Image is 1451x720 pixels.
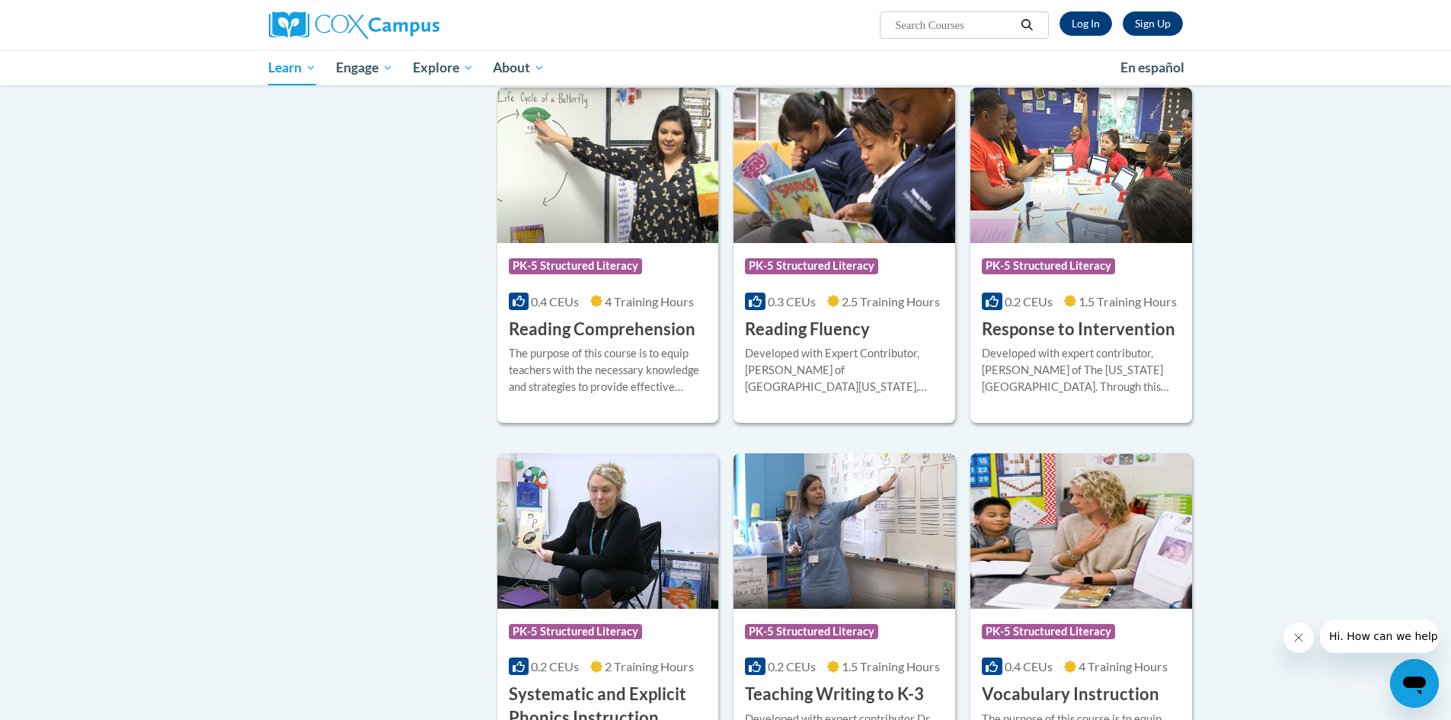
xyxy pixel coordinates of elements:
button: Search [1015,16,1038,34]
a: En español [1111,52,1194,84]
h3: Vocabulary Instruction [982,683,1159,706]
span: PK-5 Structured Literacy [509,624,642,639]
a: Log In [1059,11,1112,36]
span: Hi. How can we help? [9,11,123,23]
span: 0.4 CEUs [1005,659,1053,674]
span: 0.2 CEUs [531,659,579,674]
h3: Teaching Writing to K-3 [745,683,924,706]
img: Course Logo [733,453,955,609]
a: Course LogoPK-5 Structured Literacy0.2 CEUs1.5 Training Hours Response to InterventionDeveloped w... [970,88,1192,423]
a: Course LogoPK-5 Structured Literacy0.4 CEUs4 Training Hours Reading ComprehensionThe purpose of t... [497,88,719,423]
img: Cox Campus [269,11,439,39]
span: PK-5 Structured Literacy [982,624,1115,639]
span: 1.5 Training Hours [842,659,940,674]
span: PK-5 Structured Literacy [745,258,878,274]
img: Course Logo [970,453,1192,609]
h3: Response to Intervention [982,318,1175,341]
span: 2 Training Hours [605,659,694,674]
span: 0.2 CEUs [1005,294,1053,309]
span: Learn [268,59,316,77]
span: PK-5 Structured Literacy [982,258,1115,274]
div: The purpose of this course is to equip teachers with the necessary knowledge and strategies to pr... [509,345,708,395]
span: 0.2 CEUs [768,659,816,674]
a: Engage [326,50,403,85]
span: 0.3 CEUs [768,294,816,309]
div: Main menu [246,50,1206,85]
span: About [493,59,545,77]
iframe: Button to launch messaging window [1390,659,1439,708]
h3: Reading Comprehension [509,318,695,341]
span: 4 Training Hours [605,294,694,309]
a: About [483,50,555,85]
a: Explore [403,50,484,85]
span: 4 Training Hours [1079,659,1168,674]
div: Developed with expert contributor, [PERSON_NAME] of The [US_STATE][GEOGRAPHIC_DATA]. Through this... [982,345,1181,395]
span: 1.5 Training Hours [1079,294,1177,309]
a: Course LogoPK-5 Structured Literacy0.3 CEUs2.5 Training Hours Reading FluencyDeveloped with Exper... [733,88,955,423]
a: Cox Campus [269,11,558,39]
img: Course Logo [733,88,955,243]
span: 2.5 Training Hours [842,294,940,309]
a: Register [1123,11,1183,36]
img: Course Logo [970,88,1192,243]
span: Engage [336,59,393,77]
span: PK-5 Structured Literacy [745,624,878,639]
iframe: Message from company [1320,619,1439,653]
span: PK-5 Structured Literacy [509,258,642,274]
iframe: Close message [1283,622,1314,653]
div: Developed with Expert Contributor, [PERSON_NAME] of [GEOGRAPHIC_DATA][US_STATE], [GEOGRAPHIC_DATA... [745,345,944,395]
img: Course Logo [497,453,719,609]
h3: Reading Fluency [745,318,870,341]
a: Learn [259,50,327,85]
span: Explore [413,59,474,77]
span: En español [1120,59,1184,75]
input: Search Courses [893,16,1015,34]
img: Course Logo [497,88,719,243]
span: 0.4 CEUs [531,294,579,309]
